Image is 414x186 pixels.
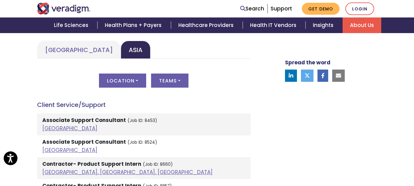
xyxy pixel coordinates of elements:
[306,17,343,33] a: Insights
[285,59,330,66] strong: Spread the word
[143,161,173,167] small: (Job ID: 8660)
[37,41,121,59] a: [GEOGRAPHIC_DATA]
[97,17,171,33] a: Health Plans + Payers
[240,5,264,13] a: Search
[302,3,340,15] a: Get Demo
[171,17,243,33] a: Healthcare Providers
[42,146,97,154] a: [GEOGRAPHIC_DATA]
[343,17,381,33] a: About Us
[42,125,97,132] a: [GEOGRAPHIC_DATA]
[271,5,292,12] a: Support
[345,2,374,15] a: Login
[37,3,91,14] img: Veradigm logo
[42,138,126,146] strong: Associate Support Consultant
[127,139,157,145] small: (Job ID: 8524)
[37,101,251,108] h4: Client Service/Support
[127,118,157,123] small: (Job ID: 8453)
[151,74,188,88] button: Teams
[121,41,150,59] a: Asia
[243,17,306,33] a: Health IT Vendors
[42,169,213,176] a: [GEOGRAPHIC_DATA], [GEOGRAPHIC_DATA], [GEOGRAPHIC_DATA]
[99,74,146,88] button: Location
[47,17,97,33] a: Life Sciences
[42,160,141,168] strong: Contractor- Product Support Intern
[42,116,126,124] strong: Associate Support Consultant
